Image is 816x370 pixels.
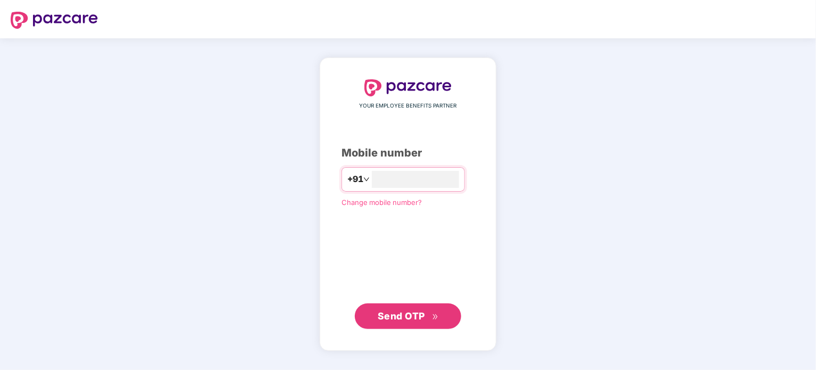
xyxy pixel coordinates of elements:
[342,145,474,161] div: Mobile number
[342,198,422,207] a: Change mobile number?
[360,102,457,110] span: YOUR EMPLOYEE BENEFITS PARTNER
[347,172,363,186] span: +91
[364,79,452,96] img: logo
[363,176,370,183] span: down
[432,314,439,320] span: double-right
[355,303,461,329] button: Send OTPdouble-right
[378,310,425,322] span: Send OTP
[11,12,98,29] img: logo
